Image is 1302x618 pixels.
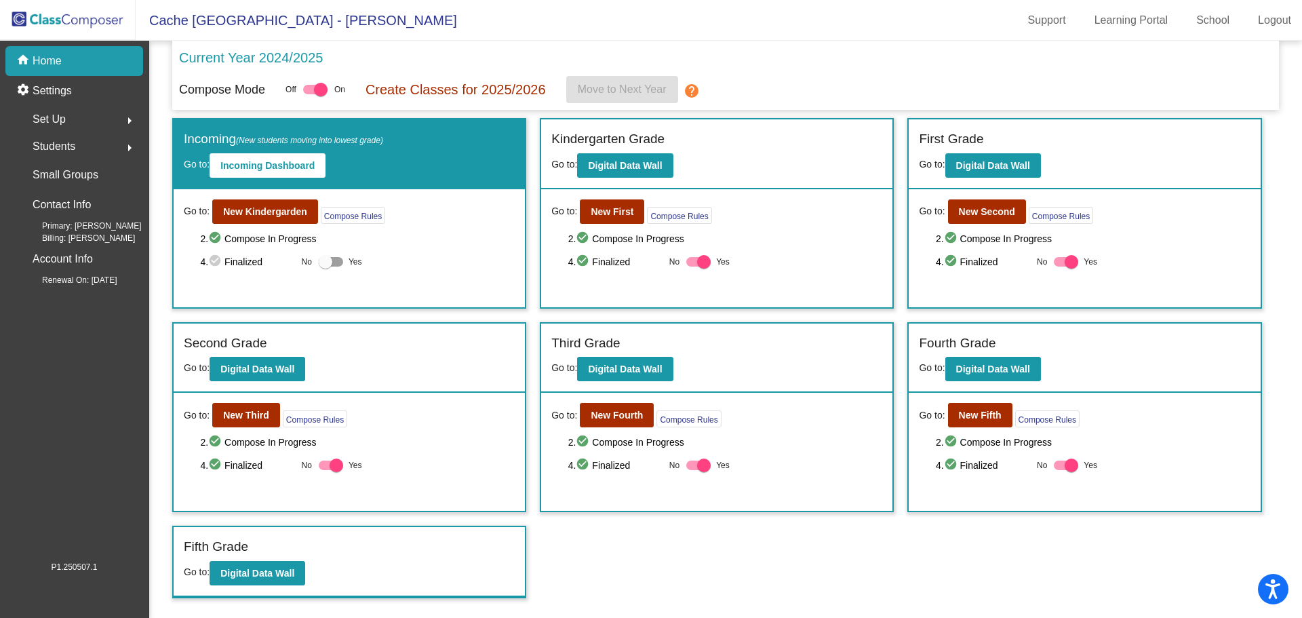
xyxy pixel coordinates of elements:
span: Go to: [919,362,945,373]
label: Second Grade [184,334,267,353]
p: Account Info [33,250,93,269]
mat-icon: check_circle [576,457,592,474]
span: Go to: [551,408,577,423]
mat-icon: check_circle [576,231,592,247]
button: Compose Rules [656,410,721,427]
a: Logout [1247,9,1302,31]
mat-icon: check_circle [208,457,224,474]
b: Digital Data Wall [588,160,662,171]
a: Support [1017,9,1077,31]
label: First Grade [919,130,983,149]
button: Digital Data Wall [945,153,1041,178]
button: Incoming Dashboard [210,153,325,178]
b: New Kindergarden [223,206,307,217]
button: Compose Rules [1029,207,1093,224]
label: Fourth Grade [919,334,995,353]
span: 2. Compose In Progress [200,231,515,247]
span: Go to: [551,204,577,218]
b: Digital Data Wall [220,568,294,579]
span: Yes [349,457,362,474]
mat-icon: check_circle [576,254,592,270]
label: Fifth Grade [184,537,248,557]
mat-icon: check_circle [944,457,960,474]
button: Digital Data Wall [210,561,305,585]
b: New Fifth [959,410,1002,421]
span: 2. Compose In Progress [936,231,1250,247]
mat-icon: help [684,83,700,99]
span: 4. Finalized [936,457,1030,474]
span: Yes [349,254,362,270]
button: New Third [212,403,280,427]
b: New Third [223,410,269,421]
b: Digital Data Wall [220,364,294,374]
mat-icon: check_circle [944,434,960,450]
p: Create Classes for 2025/2026 [366,79,546,100]
span: 4. Finalized [936,254,1030,270]
mat-icon: check_circle [944,254,960,270]
span: No [669,459,679,471]
p: Settings [33,83,72,99]
span: Go to: [184,159,210,170]
button: New Fifth [948,403,1012,427]
b: Digital Data Wall [956,160,1030,171]
span: Students [33,137,75,156]
button: Compose Rules [321,207,385,224]
button: Compose Rules [283,410,347,427]
button: Digital Data Wall [577,153,673,178]
span: Go to: [919,408,945,423]
button: Compose Rules [647,207,711,224]
mat-icon: check_circle [208,254,224,270]
button: New Kindergarden [212,199,318,224]
span: Billing: [PERSON_NAME] [20,232,135,244]
span: Go to: [551,159,577,170]
mat-icon: arrow_right [121,140,138,156]
span: Move to Next Year [578,83,667,95]
mat-icon: check_circle [208,231,224,247]
span: Off [285,83,296,96]
b: New Fourth [591,410,643,421]
span: Primary: [PERSON_NAME] [20,220,142,232]
button: Digital Data Wall [577,357,673,381]
a: School [1185,9,1240,31]
button: Compose Rules [1015,410,1080,427]
span: Go to: [184,362,210,373]
button: Digital Data Wall [945,357,1041,381]
label: Kindergarten Grade [551,130,665,149]
b: Digital Data Wall [588,364,662,374]
p: Compose Mode [179,81,265,99]
span: No [669,256,679,268]
span: 4. Finalized [568,457,663,474]
button: New Fourth [580,403,654,427]
button: New Second [948,199,1026,224]
p: Current Year 2024/2025 [179,47,323,68]
mat-icon: arrow_right [121,113,138,129]
span: Go to: [919,204,945,218]
button: Move to Next Year [566,76,678,103]
button: New First [580,199,644,224]
span: 2. Compose In Progress [200,434,515,450]
span: 4. Finalized [568,254,663,270]
span: Go to: [184,566,210,577]
b: New Second [959,206,1015,217]
span: 4. Finalized [200,457,294,474]
span: 2. Compose In Progress [936,434,1250,450]
span: Go to: [551,362,577,373]
p: Contact Info [33,195,91,214]
span: No [1037,256,1047,268]
label: Third Grade [551,334,620,353]
label: Incoming [184,130,383,149]
mat-icon: check_circle [576,434,592,450]
span: On [334,83,345,96]
b: Digital Data Wall [956,364,1030,374]
span: No [302,256,312,268]
span: No [1037,459,1047,471]
span: Cache [GEOGRAPHIC_DATA] - [PERSON_NAME] [136,9,457,31]
span: 4. Finalized [200,254,294,270]
mat-icon: settings [16,83,33,99]
p: Small Groups [33,166,98,185]
mat-icon: home [16,53,33,69]
b: Incoming Dashboard [220,160,315,171]
span: Go to: [919,159,945,170]
span: Yes [716,254,730,270]
b: New First [591,206,633,217]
